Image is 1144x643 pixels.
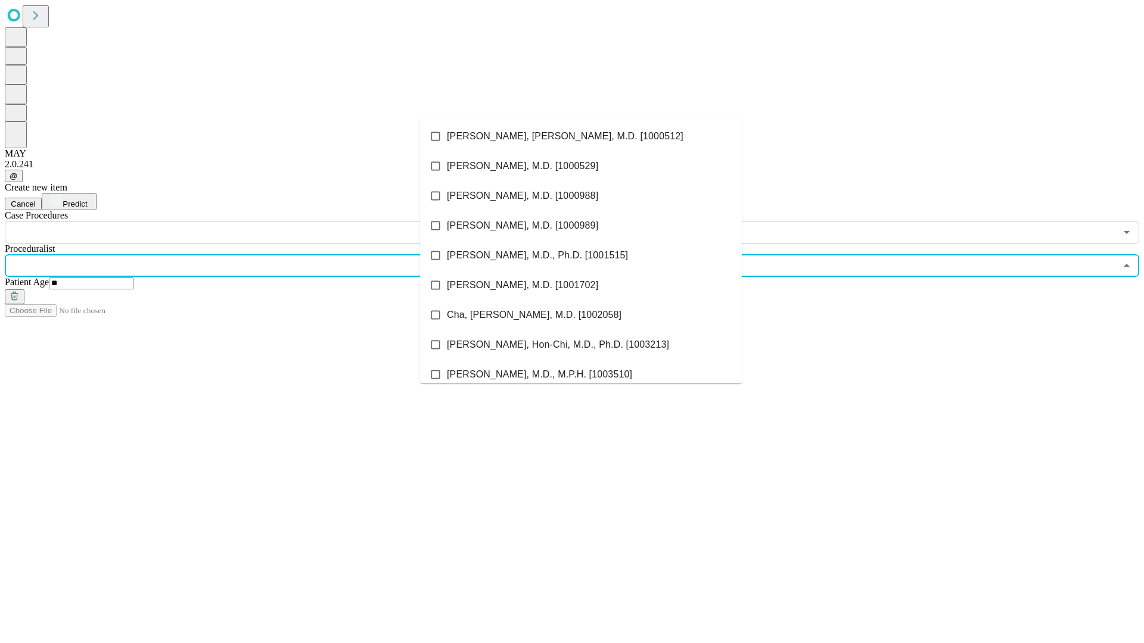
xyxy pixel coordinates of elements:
[5,277,49,287] span: Patient Age
[5,170,23,182] button: @
[447,189,598,203] span: [PERSON_NAME], M.D. [1000988]
[447,219,598,233] span: [PERSON_NAME], M.D. [1000989]
[447,278,598,292] span: [PERSON_NAME], M.D. [1001702]
[5,148,1139,159] div: MAY
[1118,257,1135,274] button: Close
[5,210,68,220] span: Scheduled Procedure
[10,171,18,180] span: @
[447,159,598,173] span: [PERSON_NAME], M.D. [1000529]
[447,367,632,382] span: [PERSON_NAME], M.D., M.P.H. [1003510]
[5,159,1139,170] div: 2.0.241
[5,182,67,192] span: Create new item
[5,198,42,210] button: Cancel
[447,129,683,143] span: [PERSON_NAME], [PERSON_NAME], M.D. [1000512]
[1118,224,1135,241] button: Open
[63,199,87,208] span: Predict
[447,248,628,263] span: [PERSON_NAME], M.D., Ph.D. [1001515]
[447,338,669,352] span: [PERSON_NAME], Hon-Chi, M.D., Ph.D. [1003213]
[11,199,36,208] span: Cancel
[42,193,97,210] button: Predict
[447,308,621,322] span: Cha, [PERSON_NAME], M.D. [1002058]
[5,244,55,254] span: Proceduralist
